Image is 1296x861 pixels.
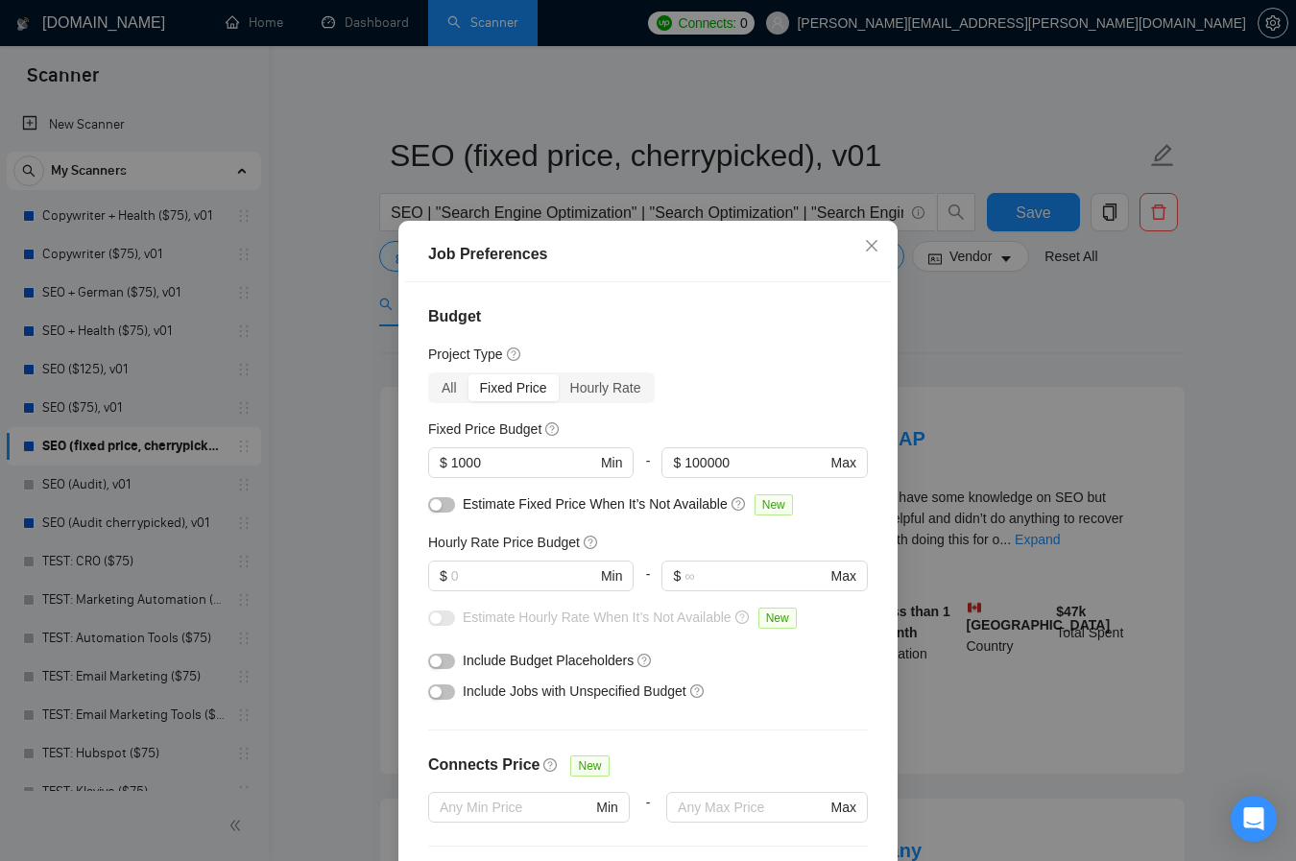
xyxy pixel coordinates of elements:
span: Include Jobs with Unspecified Budget [463,683,686,699]
span: question-circle [735,610,751,625]
div: Hourly Rate [559,374,653,401]
span: close [864,238,879,253]
div: Open Intercom Messenger [1231,796,1277,842]
h4: Connects Price [428,753,540,777]
span: Estimate Fixed Price When It’s Not Available [463,496,728,512]
h5: Project Type [428,344,503,365]
div: Fixed Price [468,374,559,401]
span: Max [831,452,856,473]
span: Min [601,452,623,473]
span: $ [440,565,447,586]
input: ∞ [684,452,827,473]
span: question-circle [690,683,706,699]
span: Max [831,565,856,586]
input: 0 [451,452,597,473]
input: 0 [451,565,597,586]
h4: Budget [428,305,868,328]
input: Any Min Price [440,797,592,818]
span: question-circle [543,757,559,773]
span: question-circle [507,347,522,362]
span: question-circle [732,496,747,512]
span: $ [673,565,681,586]
h5: Hourly Rate Price Budget [428,532,580,553]
span: Include Budget Placeholders [463,653,634,668]
div: - [634,447,661,493]
div: - [630,792,666,846]
span: question-circle [637,653,653,668]
button: Close [846,221,898,273]
span: New [570,755,609,777]
span: Min [601,565,623,586]
div: All [430,374,468,401]
span: Max [831,797,856,818]
span: $ [440,452,447,473]
div: - [634,561,661,607]
div: Job Preferences [428,243,868,266]
span: question-circle [545,421,561,437]
span: $ [673,452,681,473]
span: question-circle [584,535,599,550]
span: New [755,494,793,515]
input: ∞ [684,565,827,586]
h5: Fixed Price Budget [428,419,541,440]
span: Min [596,797,618,818]
span: Estimate Hourly Rate When It’s Not Available [463,610,732,625]
span: New [758,608,797,629]
input: Any Max Price [678,797,827,818]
